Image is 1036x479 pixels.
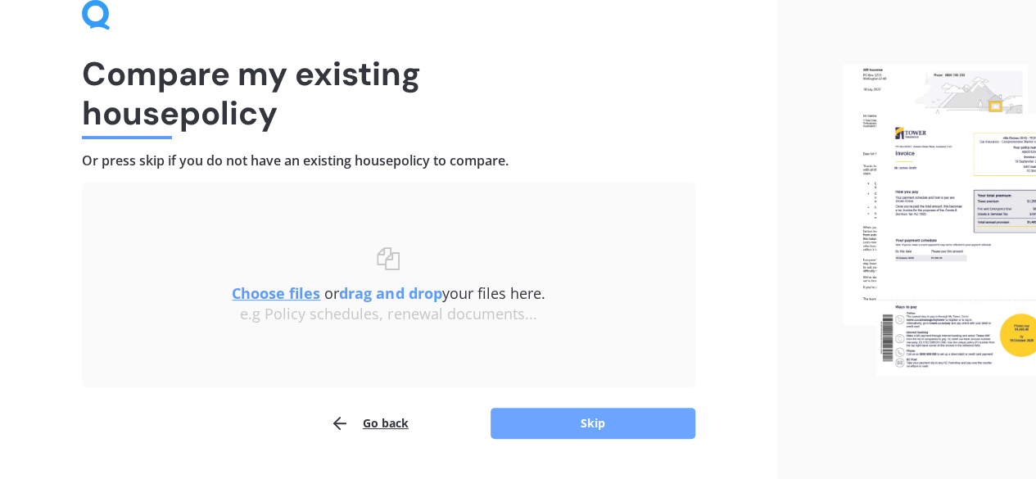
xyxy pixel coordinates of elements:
[82,152,695,169] h4: Or press skip if you do not have an existing house policy to compare.
[491,408,695,439] button: Skip
[232,283,545,303] span: or your files here.
[330,407,409,440] button: Go back
[339,283,441,303] b: drag and drop
[115,305,663,323] div: e.g Policy schedules, renewal documents...
[843,64,1036,376] img: files.webp
[232,283,320,303] u: Choose files
[82,54,695,133] h1: Compare my existing house policy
